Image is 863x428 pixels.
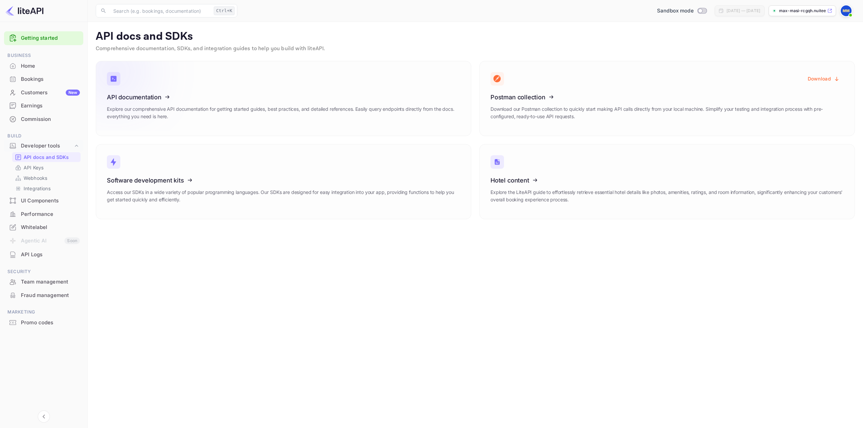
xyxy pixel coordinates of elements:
[4,52,83,59] span: Business
[21,116,80,123] div: Commission
[4,248,83,261] a: API Logs
[21,34,80,42] a: Getting started
[96,61,471,136] a: API documentationExplore our comprehensive API documentation for getting started guides, best pra...
[21,89,80,97] div: Customers
[490,94,844,101] h3: Postman collection
[657,7,694,15] span: Sandbox mode
[479,144,855,219] a: Hotel contentExplore the LiteAPI guide to effortlessly retrieve essential hotel details like phot...
[4,99,83,112] a: Earnings
[4,275,83,289] div: Team management
[96,30,855,43] p: API docs and SDKs
[4,73,83,85] a: Bookings
[15,185,78,192] a: Integrations
[490,189,844,203] p: Explore the LiteAPI guide to effortlessly retrieve essential hotel details like photos, amenities...
[96,144,471,219] a: Software development kitsAccess our SDKs in a wide variety of popular programming languages. Our ...
[654,7,709,15] div: Switch to Production mode
[4,113,83,125] a: Commission
[4,194,83,207] div: UI Components
[4,31,83,45] div: Getting started
[38,410,50,423] button: Collapse navigation
[4,140,83,152] div: Developer tools
[4,132,83,140] span: Build
[109,4,211,18] input: Search (e.g. bookings, documentation)
[490,105,844,120] p: Download our Postman collection to quickly start making API calls directly from your local machin...
[4,60,83,73] div: Home
[21,210,80,218] div: Performance
[726,8,760,14] div: [DATE] — [DATE]
[5,5,43,16] img: LiteAPI logo
[4,86,83,99] a: CustomersNew
[12,173,81,183] div: Webhooks
[4,248,83,261] div: API Logs
[107,105,460,120] p: Explore our comprehensive API documentation for getting started guides, best practices, and detai...
[4,316,83,329] a: Promo codes
[15,164,78,171] a: API Keys
[490,177,844,184] h3: Hotel content
[841,5,852,16] img: Max Masi
[4,308,83,316] span: Marketing
[4,208,83,221] div: Performance
[4,113,83,126] div: Commission
[804,72,844,85] button: Download
[214,6,235,15] div: Ctrl+K
[15,154,78,161] a: API docs and SDKs
[21,62,80,70] div: Home
[21,75,80,83] div: Bookings
[4,208,83,220] a: Performance
[96,45,855,53] p: Comprehensive documentation, SDKs, and integration guides to help you build with liteAPI.
[4,268,83,275] span: Security
[21,319,80,327] div: Promo codes
[21,224,80,231] div: Whitelabel
[4,221,83,233] a: Whitelabel
[24,164,43,171] p: API Keys
[12,163,81,172] div: API Keys
[4,275,83,288] a: Team management
[12,152,81,162] div: API docs and SDKs
[4,99,83,112] div: Earnings
[21,251,80,259] div: API Logs
[15,174,78,182] a: Webhooks
[4,73,83,86] div: Bookings
[779,8,826,14] p: max-masi-rcgqh.nuitee....
[107,94,460,101] h3: API documentation
[24,174,47,182] p: Webhooks
[21,292,80,299] div: Fraud management
[4,194,83,207] a: UI Components
[107,189,460,203] p: Access our SDKs in a wide variety of popular programming languages. Our SDKs are designed for eas...
[24,154,69,161] p: API docs and SDKs
[12,184,81,193] div: Integrations
[66,90,80,96] div: New
[4,60,83,72] a: Home
[21,197,80,205] div: UI Components
[21,142,73,150] div: Developer tools
[4,316,83,329] div: Promo codes
[21,278,80,286] div: Team management
[4,289,83,301] a: Fraud management
[107,177,460,184] h3: Software development kits
[21,102,80,110] div: Earnings
[24,185,51,192] p: Integrations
